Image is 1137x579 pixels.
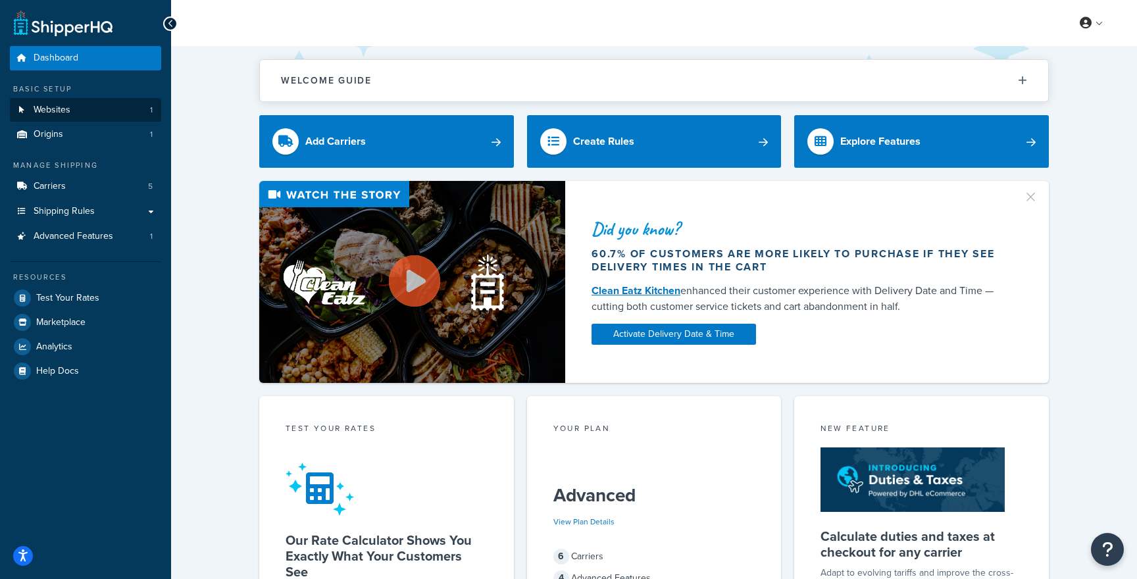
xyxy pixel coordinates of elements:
[553,547,755,566] div: Carriers
[821,528,1023,560] h5: Calculate duties and taxes at checkout for any carrier
[281,76,372,86] h2: Welcome Guide
[553,549,569,565] span: 6
[305,132,366,151] div: Add Carriers
[821,422,1023,438] div: New Feature
[794,115,1049,168] a: Explore Features
[840,132,921,151] div: Explore Features
[259,115,514,168] a: Add Carriers
[592,220,1007,238] div: Did you know?
[150,129,153,140] span: 1
[260,60,1048,101] button: Welcome Guide
[34,129,63,140] span: Origins
[36,366,79,377] span: Help Docs
[36,317,86,328] span: Marketplace
[10,84,161,95] div: Basic Setup
[592,283,680,298] a: Clean Eatz Kitchen
[34,206,95,217] span: Shipping Rules
[36,293,99,304] span: Test Your Rates
[150,231,153,242] span: 1
[10,174,161,199] li: Carriers
[573,132,634,151] div: Create Rules
[553,422,755,438] div: Your Plan
[34,181,66,192] span: Carriers
[10,122,161,147] a: Origins1
[10,199,161,224] a: Shipping Rules
[10,286,161,310] a: Test Your Rates
[1091,533,1124,566] button: Open Resource Center
[592,247,1007,274] div: 60.7% of customers are more likely to purchase if they see delivery times in the cart
[527,115,782,168] a: Create Rules
[10,46,161,70] a: Dashboard
[10,272,161,283] div: Resources
[10,122,161,147] li: Origins
[34,231,113,242] span: Advanced Features
[10,224,161,249] a: Advanced Features1
[10,160,161,171] div: Manage Shipping
[553,516,615,528] a: View Plan Details
[34,53,78,64] span: Dashboard
[10,98,161,122] li: Websites
[148,181,153,192] span: 5
[10,335,161,359] a: Analytics
[10,224,161,249] li: Advanced Features
[10,311,161,334] a: Marketplace
[592,283,1007,315] div: enhanced their customer experience with Delivery Date and Time — cutting both customer service ti...
[10,98,161,122] a: Websites1
[36,341,72,353] span: Analytics
[553,485,755,506] h5: Advanced
[34,105,70,116] span: Websites
[10,174,161,199] a: Carriers5
[259,181,565,383] img: Video thumbnail
[150,105,153,116] span: 1
[10,359,161,383] a: Help Docs
[286,422,488,438] div: Test your rates
[592,324,756,345] a: Activate Delivery Date & Time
